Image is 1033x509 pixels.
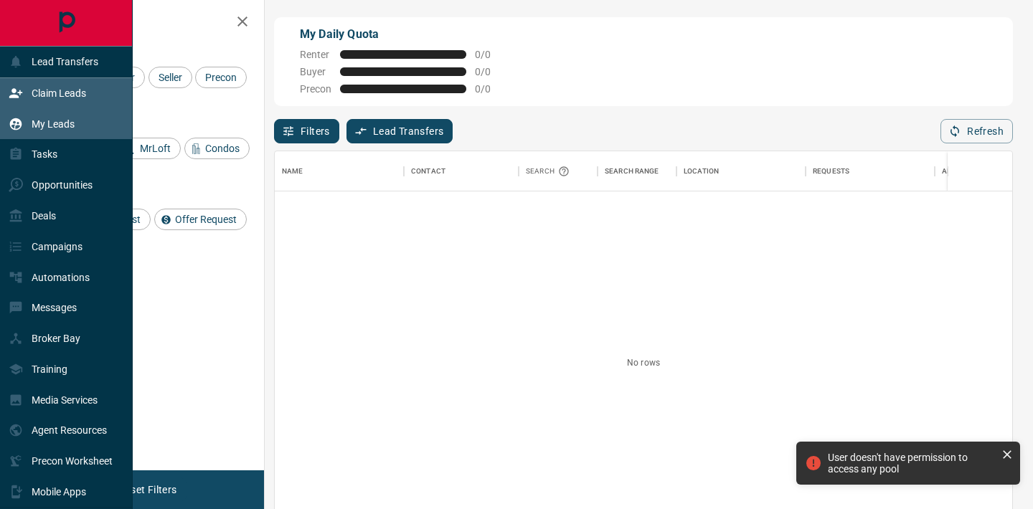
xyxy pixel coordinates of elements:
div: Offer Request [154,209,247,230]
span: Buyer [300,66,331,77]
span: 0 / 0 [475,49,506,60]
div: Seller [148,67,192,88]
div: Contact [411,151,445,191]
span: Condos [200,143,245,154]
span: 0 / 0 [475,83,506,95]
span: Seller [154,72,187,83]
button: Refresh [940,119,1013,143]
div: Requests [813,151,849,191]
span: Precon [300,83,331,95]
button: Lead Transfers [346,119,453,143]
div: Location [684,151,719,191]
span: Renter [300,49,331,60]
div: Precon [195,67,247,88]
h2: Filters [46,14,250,32]
span: Precon [200,72,242,83]
div: Requests [806,151,935,191]
div: Search Range [598,151,676,191]
div: MrLoft [119,138,181,159]
span: Offer Request [170,214,242,225]
div: Search [526,151,573,191]
div: Name [282,151,303,191]
span: 0 / 0 [475,66,506,77]
p: My Daily Quota [300,26,506,43]
div: User doesn't have permission to access any pool [828,452,996,475]
div: Location [676,151,806,191]
button: Filters [274,119,339,143]
div: Condos [184,138,250,159]
button: Reset Filters [109,477,186,502]
span: MrLoft [135,143,176,154]
div: Contact [404,151,519,191]
div: Name [275,151,404,191]
div: Search Range [605,151,659,191]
